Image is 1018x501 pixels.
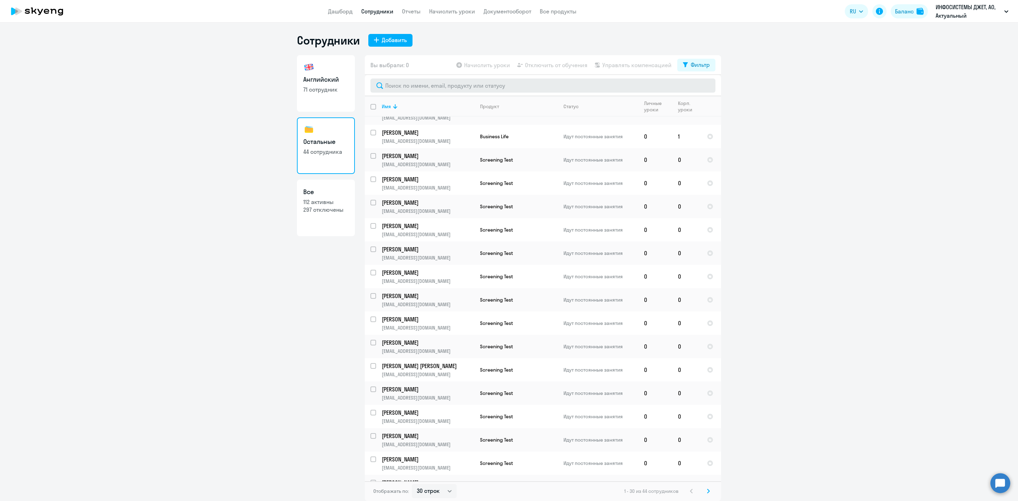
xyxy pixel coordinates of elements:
[382,418,474,424] p: [EMAIL_ADDRESS][DOMAIN_NAME]
[382,103,391,110] div: Имя
[382,152,474,168] a: [PERSON_NAME][EMAIL_ADDRESS][DOMAIN_NAME]
[644,100,672,113] div: Личные уроки
[638,428,672,452] td: 0
[382,175,474,183] p: [PERSON_NAME]
[382,455,474,463] p: [PERSON_NAME]
[382,175,474,191] a: [PERSON_NAME][EMAIL_ADDRESS][DOMAIN_NAME]
[382,385,474,401] a: [PERSON_NAME][EMAIL_ADDRESS][DOMAIN_NAME]
[672,428,701,452] td: 0
[672,241,701,265] td: 0
[382,301,474,308] p: [EMAIL_ADDRESS][DOMAIN_NAME]
[672,311,701,335] td: 0
[672,171,701,195] td: 0
[672,475,701,498] td: 0
[895,7,914,16] div: Баланс
[932,3,1012,20] button: ИНФОСИСТЕМЫ ДЖЕТ, АО, Актуальный Инфосистемы Джет
[382,362,474,378] a: [PERSON_NAME] [PERSON_NAME][EMAIL_ADDRESS][DOMAIN_NAME]
[382,315,474,323] p: [PERSON_NAME]
[936,3,1001,20] p: ИНФОСИСТЕМЫ ДЖЕТ, АО, Актуальный Инфосистемы Джет
[484,8,531,15] a: Документооборот
[382,199,474,214] a: [PERSON_NAME][EMAIL_ADDRESS][DOMAIN_NAME]
[382,269,474,284] a: [PERSON_NAME][EMAIL_ADDRESS][DOMAIN_NAME]
[672,125,701,148] td: 1
[382,129,474,144] a: [PERSON_NAME][EMAIL_ADDRESS][DOMAIN_NAME]
[672,195,701,218] td: 0
[382,465,474,471] p: [EMAIL_ADDRESS][DOMAIN_NAME]
[638,311,672,335] td: 0
[382,395,474,401] p: [EMAIL_ADDRESS][DOMAIN_NAME]
[638,358,672,381] td: 0
[382,199,474,206] p: [PERSON_NAME]
[303,86,349,93] p: 71 сотрудник
[917,8,924,15] img: balance
[672,381,701,405] td: 0
[297,117,355,174] a: Остальные44 сотрудника
[480,227,513,233] span: Screening Test
[480,180,513,186] span: Screening Test
[638,475,672,498] td: 0
[563,103,638,110] div: Статус
[691,60,710,69] div: Фильтр
[328,8,353,15] a: Дашборд
[303,75,349,84] h3: Английский
[382,362,474,370] p: [PERSON_NAME] [PERSON_NAME]
[382,479,474,487] p: [PERSON_NAME]
[382,231,474,238] p: [EMAIL_ADDRESS][DOMAIN_NAME]
[402,8,421,15] a: Отчеты
[638,381,672,405] td: 0
[303,62,315,73] img: english
[638,288,672,311] td: 0
[644,100,667,113] div: Личные уроки
[563,157,638,163] p: Идут постоянные занятия
[382,208,474,214] p: [EMAIL_ADDRESS][DOMAIN_NAME]
[297,55,355,112] a: Английский71 сотрудник
[382,371,474,378] p: [EMAIL_ADDRESS][DOMAIN_NAME]
[480,250,513,256] span: Screening Test
[480,320,513,326] span: Screening Test
[480,273,513,280] span: Screening Test
[563,413,638,420] p: Идут постоянные занятия
[382,339,474,346] p: [PERSON_NAME]
[563,460,638,466] p: Идут постоянные занятия
[563,297,638,303] p: Идут постоянные занятия
[382,115,474,121] p: [EMAIL_ADDRESS][DOMAIN_NAME]
[672,405,701,428] td: 0
[563,203,638,210] p: Идут постоянные занятия
[563,180,638,186] p: Идут постоянные занятия
[480,157,513,163] span: Screening Test
[891,4,928,18] button: Балансbalance
[624,488,679,494] span: 1 - 30 из 44 сотрудников
[480,367,513,373] span: Screening Test
[303,137,349,146] h3: Остальные
[672,288,701,311] td: 0
[382,432,474,440] p: [PERSON_NAME]
[845,4,868,18] button: RU
[297,180,355,236] a: Все112 активны297 отключены
[382,161,474,168] p: [EMAIL_ADDRESS][DOMAIN_NAME]
[672,265,701,288] td: 0
[382,36,407,44] div: Добавить
[638,195,672,218] td: 0
[429,8,475,15] a: Начислить уроки
[480,390,513,396] span: Screening Test
[382,138,474,144] p: [EMAIL_ADDRESS][DOMAIN_NAME]
[382,222,474,238] a: [PERSON_NAME][EMAIL_ADDRESS][DOMAIN_NAME]
[382,278,474,284] p: [EMAIL_ADDRESS][DOMAIN_NAME]
[480,103,499,110] div: Продукт
[563,103,579,110] div: Статус
[382,315,474,331] a: [PERSON_NAME][EMAIL_ADDRESS][DOMAIN_NAME]
[677,59,715,71] button: Фильтр
[368,34,413,47] button: Добавить
[638,241,672,265] td: 0
[297,33,360,47] h1: Сотрудники
[382,409,474,424] a: [PERSON_NAME][EMAIL_ADDRESS][DOMAIN_NAME]
[672,218,701,241] td: 0
[382,339,474,354] a: [PERSON_NAME][EMAIL_ADDRESS][DOMAIN_NAME]
[382,432,474,448] a: [PERSON_NAME][EMAIL_ADDRESS][DOMAIN_NAME]
[382,409,474,416] p: [PERSON_NAME]
[382,348,474,354] p: [EMAIL_ADDRESS][DOMAIN_NAME]
[480,343,513,350] span: Screening Test
[382,269,474,276] p: [PERSON_NAME]
[382,103,474,110] div: Имя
